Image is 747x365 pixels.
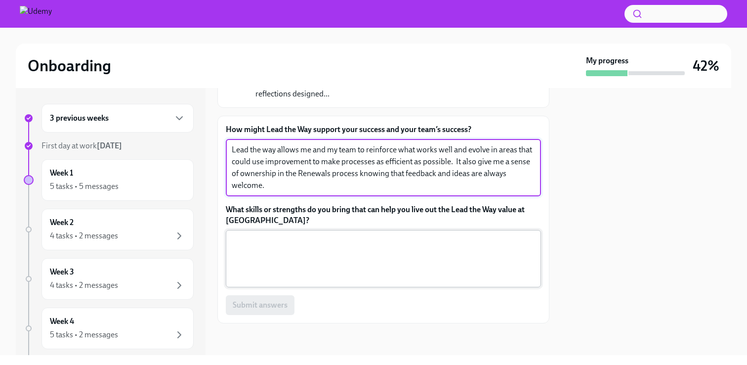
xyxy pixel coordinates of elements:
label: What skills or strengths do you bring that can help you live out the Lead the Way value at [GEOGR... [226,204,541,226]
img: Udemy [20,6,52,22]
h3: 42% [693,57,719,75]
h6: Week 3 [50,267,74,277]
h6: 3 previous weeks [50,113,109,124]
strong: [DATE] [97,141,122,150]
a: Week 34 tasks • 2 messages [24,258,194,300]
div: 3 previous weeks [41,104,194,133]
a: Week 24 tasks • 2 messages [24,209,194,250]
h6: Week 4 [50,316,74,327]
span: First day at work [41,141,122,150]
div: 4 tasks • 2 messages [50,280,118,291]
h6: Week 1 [50,168,73,179]
label: How might Lead the Way support your success and your team’s success? [226,124,541,135]
strong: My progress [586,55,628,66]
a: Week 15 tasks • 5 messages [24,159,194,201]
a: First day at work[DATE] [24,140,194,151]
textarea: Lead the way allows me and my team to reinforce what works well and evolve in areas that could us... [232,144,535,191]
div: 5 tasks • 2 messages [50,329,118,340]
div: 5 tasks • 5 messages [50,181,119,192]
p: As part of your onboarding, we’re excited to invite you into a series of weekly reflections desig... [255,78,521,99]
h6: Week 2 [50,217,74,228]
div: 4 tasks • 2 messages [50,230,118,241]
h2: Onboarding [28,56,111,76]
a: Week 45 tasks • 2 messages [24,308,194,349]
